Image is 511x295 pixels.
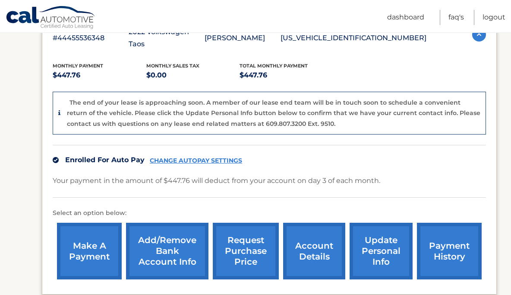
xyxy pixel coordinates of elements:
a: CHANGE AUTOPAY SETTINGS [150,157,242,164]
a: make a payment [57,223,122,279]
a: payment history [417,223,482,279]
a: update personal info [350,223,413,279]
p: Your payment in the amount of $447.76 will deduct from your account on day 3 of each month. [53,175,380,187]
p: The end of your lease is approaching soon. A member of our lease end team will be in touch soon t... [67,99,480,128]
p: $447.76 [240,69,333,81]
p: $0.00 [146,69,240,81]
a: Logout [483,10,505,25]
a: Dashboard [387,10,424,25]
p: [PERSON_NAME] [205,32,281,44]
span: Total Monthly Payment [240,63,308,69]
span: Monthly Payment [53,63,103,69]
a: Add/Remove bank account info [126,223,208,279]
p: 2022 Volkswagen Taos [129,26,205,50]
a: request purchase price [213,223,279,279]
a: account details [283,223,345,279]
p: Select an option below: [53,208,486,218]
span: Monthly sales Tax [146,63,199,69]
span: Enrolled For Auto Pay [65,156,145,164]
a: Cal Automotive [6,6,96,31]
p: [US_VEHICLE_IDENTIFICATION_NUMBER] [281,32,426,44]
p: $447.76 [53,69,146,81]
p: #44455536348 [53,32,129,44]
a: FAQ's [448,10,464,25]
img: accordion-active.svg [472,28,486,42]
img: check.svg [53,157,59,163]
